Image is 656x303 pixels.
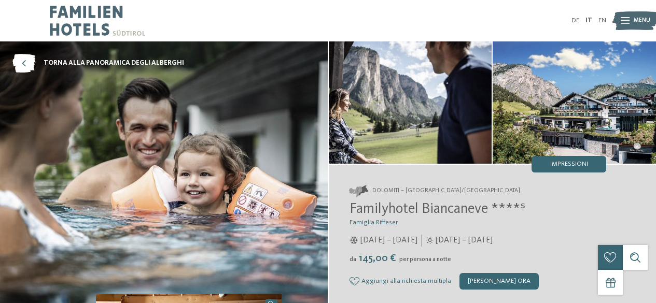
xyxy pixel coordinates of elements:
[426,237,434,244] i: Orari d'apertura estate
[350,256,356,263] span: da
[493,41,656,164] img: Il nostro family hotel a Selva: una vacanza da favola
[634,17,650,25] span: Menu
[350,202,525,217] span: Familyhotel Biancaneve ****ˢ
[571,17,579,24] a: DE
[361,278,451,285] span: Aggiungi alla richiesta multipla
[585,17,592,24] a: IT
[357,253,398,264] span: 145,00 €
[436,235,493,246] span: [DATE] – [DATE]
[329,41,492,164] img: Il nostro family hotel a Selva: una vacanza da favola
[598,17,606,24] a: EN
[550,161,588,168] span: Impressioni
[350,219,398,226] span: Famiglia Riffeser
[350,237,358,244] i: Orari d'apertura inverno
[12,54,184,73] a: torna alla panoramica degli alberghi
[360,235,417,246] span: [DATE] – [DATE]
[372,187,520,195] span: Dolomiti – [GEOGRAPHIC_DATA]/[GEOGRAPHIC_DATA]
[44,59,184,68] span: torna alla panoramica degli alberghi
[459,273,539,290] div: [PERSON_NAME] ora
[399,256,451,263] span: per persona a notte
